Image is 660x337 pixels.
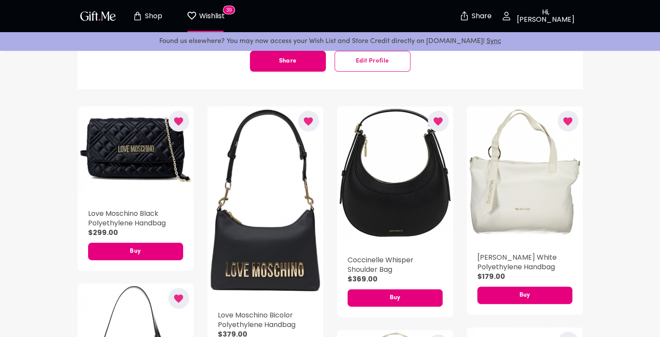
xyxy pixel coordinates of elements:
button: Buy [477,287,572,304]
button: Store page [124,2,171,30]
div: Coccinelle Whisper Shoulder Bag [337,106,453,241]
p: Found us elsewhere? You may now access your Wish List and Store Credit directly on [DOMAIN_NAME]! [7,36,653,47]
button: GiftMe Logo [78,11,118,21]
div: Love Moschino Black Polyethylene Handbag [78,106,194,194]
button: Wishlist page [182,2,230,30]
div: Love Moschino Bicolor Polyethylene Handbag [207,106,323,296]
button: Share [250,51,326,72]
p: $179.00 [477,272,572,281]
span: Buy [88,247,183,256]
span: 39 [223,6,235,14]
p: $369.00 [348,274,443,284]
p: Share [470,13,492,20]
h5: [PERSON_NAME] White Polyethylene Handbag [477,253,572,272]
a: Sync [486,38,501,45]
button: Edit Profile [335,51,410,72]
button: Hi, [PERSON_NAME] [496,2,583,30]
img: secure [459,11,470,21]
p: $299.00 [88,228,183,238]
button: Share [460,1,491,31]
span: Buy [477,291,572,300]
p: Hi, [PERSON_NAME] [512,9,578,23]
p: Shop [143,13,162,20]
h5: Coccinelle Whisper Shoulder Bag [348,255,443,274]
h5: Love Moschino Black Polyethylene Handbag [88,209,183,228]
p: Wishlist [197,10,225,22]
button: Buy [88,243,183,260]
span: Buy [348,293,443,303]
img: GiftMe Logo [79,10,118,22]
div: Mario Valentino White Polyethylene Handbag [467,106,583,238]
button: Buy [348,289,443,307]
h5: Love Moschino Bicolor Polyethylene Handbag [218,311,313,330]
